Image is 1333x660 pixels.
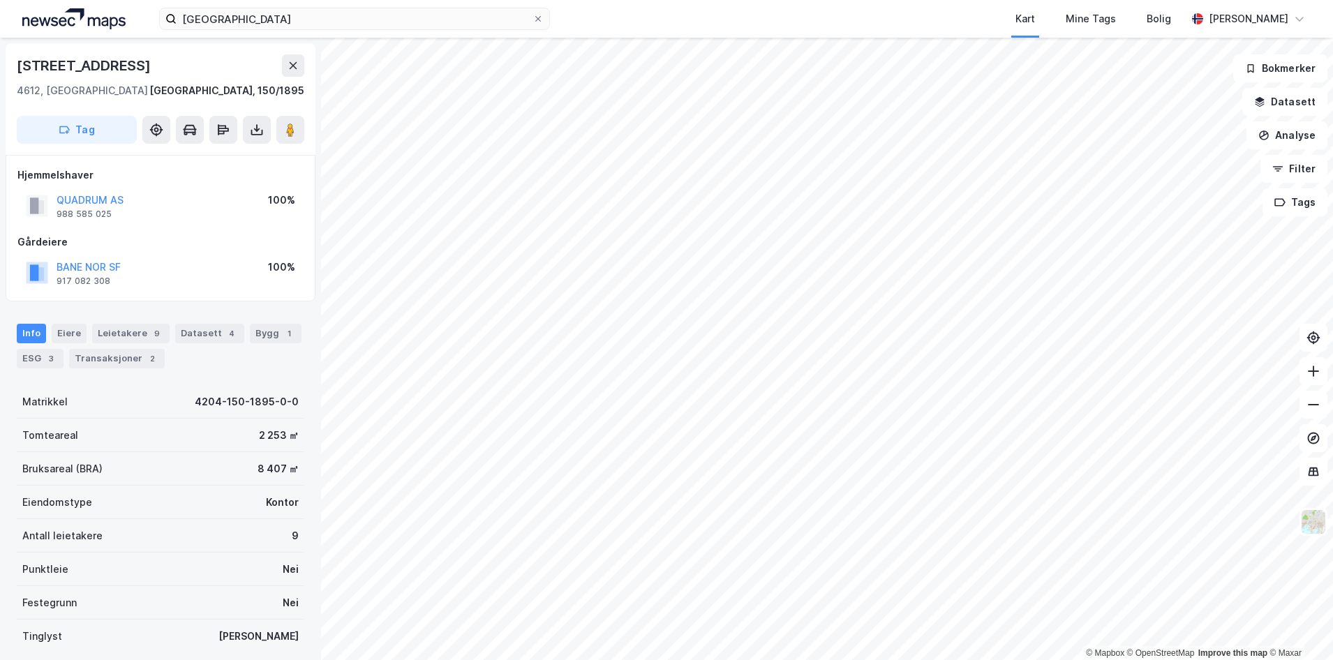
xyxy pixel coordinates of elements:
[92,324,170,343] div: Leietakere
[283,594,299,611] div: Nei
[22,594,77,611] div: Festegrunn
[17,116,137,144] button: Tag
[22,628,62,645] div: Tinglyst
[1066,10,1116,27] div: Mine Tags
[22,427,78,444] div: Tomteareal
[282,327,296,340] div: 1
[22,494,92,511] div: Eiendomstype
[69,349,165,368] div: Transaksjoner
[44,352,58,366] div: 3
[268,259,295,276] div: 100%
[149,82,304,99] div: [GEOGRAPHIC_DATA], 150/1895
[22,8,126,29] img: logo.a4113a55bc3d86da70a041830d287a7e.svg
[52,324,87,343] div: Eiere
[17,324,46,343] div: Info
[22,393,68,410] div: Matrikkel
[1260,155,1327,183] button: Filter
[22,561,68,578] div: Punktleie
[57,276,110,287] div: 917 082 308
[1246,121,1327,149] button: Analyse
[1233,54,1327,82] button: Bokmerker
[259,427,299,444] div: 2 253 ㎡
[150,327,164,340] div: 9
[1015,10,1035,27] div: Kart
[225,327,239,340] div: 4
[250,324,301,343] div: Bygg
[145,352,159,366] div: 2
[1263,593,1333,660] iframe: Chat Widget
[1242,88,1327,116] button: Datasett
[22,460,103,477] div: Bruksareal (BRA)
[175,324,244,343] div: Datasett
[292,527,299,544] div: 9
[17,234,304,250] div: Gårdeiere
[258,460,299,477] div: 8 407 ㎡
[1147,10,1171,27] div: Bolig
[1300,509,1327,535] img: Z
[268,192,295,209] div: 100%
[218,628,299,645] div: [PERSON_NAME]
[195,393,299,410] div: 4204-150-1895-0-0
[1198,648,1267,658] a: Improve this map
[1209,10,1288,27] div: [PERSON_NAME]
[17,349,64,368] div: ESG
[283,561,299,578] div: Nei
[17,82,148,99] div: 4612, [GEOGRAPHIC_DATA]
[1127,648,1195,658] a: OpenStreetMap
[57,209,112,220] div: 988 585 025
[177,8,533,29] input: Søk på adresse, matrikkel, gårdeiere, leietakere eller personer
[17,54,154,77] div: [STREET_ADDRESS]
[17,167,304,183] div: Hjemmelshaver
[1086,648,1124,658] a: Mapbox
[1263,188,1327,216] button: Tags
[266,494,299,511] div: Kontor
[22,527,103,544] div: Antall leietakere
